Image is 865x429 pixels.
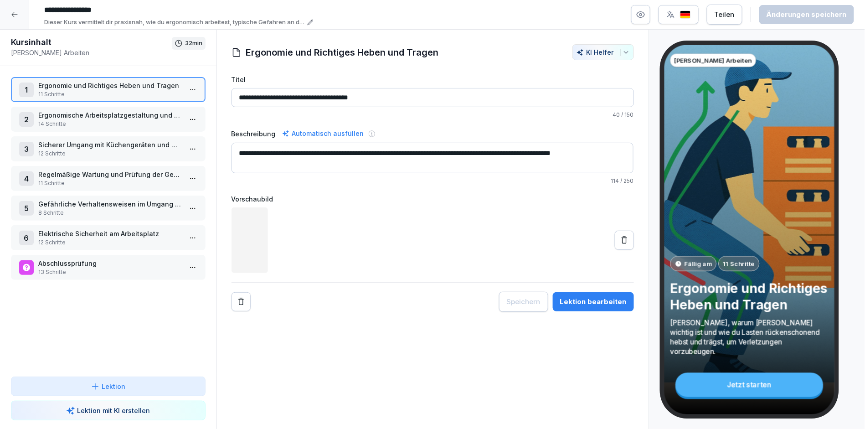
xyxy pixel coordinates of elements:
[675,373,823,397] div: Jetzt starten
[280,128,366,139] div: Automatisch ausfüllen
[723,259,754,268] p: 11 Schritte
[680,10,691,19] img: de.svg
[553,292,634,311] button: Lektion bearbeiten
[11,107,206,132] div: 2Ergonomische Arbeitsplatzgestaltung und Vorbeugung von Muskel- und Gelenkbeschwerden14 Schritte
[102,382,125,391] p: Lektion
[670,318,828,357] p: [PERSON_NAME], warum [PERSON_NAME] wichtig ist und wie du Lasten rückenschonend hebst und trägst,...
[19,83,34,97] div: 1
[507,297,541,307] div: Speichern
[11,401,206,420] button: Lektion mit KI erstellen
[572,44,634,60] button: KI Helfer
[38,110,182,120] p: Ergonomische Arbeitsplatzgestaltung und Vorbeugung von Muskel- und Gelenkbeschwerden
[499,292,548,312] button: Speichern
[19,142,34,156] div: 3
[11,136,206,161] div: 3Sicherer Umgang mit Küchengeräten und Maschinen12 Schritte
[38,229,182,238] p: Elektrische Sicherheit am Arbeitsplatz
[38,140,182,150] p: Sicherer Umgang mit Küchengeräten und Maschinen
[759,5,854,24] button: Änderungen speichern
[11,166,206,191] div: 4Regelmäßige Wartung und Prüfung der Geräte11 Schritte
[685,259,712,268] p: Fällig am
[674,56,752,65] p: [PERSON_NAME] Arbeiten
[613,111,620,118] span: 40
[38,179,182,187] p: 11 Schritte
[246,46,439,59] h1: Ergonomie und Richtiges Heben und Tragen
[19,171,34,186] div: 4
[611,177,619,184] span: 114
[38,268,182,276] p: 13 Schritte
[767,10,847,20] div: Änderungen speichern
[560,297,627,307] div: Lektion bearbeiten
[38,170,182,179] p: Regelmäßige Wartung und Prüfung der Geräte
[19,112,34,127] div: 2
[11,77,206,102] div: 1Ergonomie und Richtiges Heben und Tragen11 Schritte
[38,150,182,158] p: 12 Schritte
[38,120,182,128] p: 14 Schritte
[232,292,251,311] button: Remove
[19,201,34,216] div: 5
[38,209,182,217] p: 8 Schritte
[232,75,634,84] label: Titel
[38,199,182,209] p: Gefährliche Verhaltensweisen im Umgang mit Geräten (No-Gos)
[38,90,182,98] p: 11 Schritte
[11,377,206,396] button: Lektion
[670,280,828,313] p: Ergonomie und Richtiges Heben und Tragen
[11,196,206,221] div: 5Gefährliche Verhaltensweisen im Umgang mit Geräten (No-Gos)8 Schritte
[11,48,172,57] p: [PERSON_NAME] Arbeiten
[577,48,630,56] div: KI Helfer
[232,129,276,139] label: Beschreibung
[11,37,172,48] h1: Kursinhalt
[38,81,182,90] p: Ergonomie und Richtiges Heben und Tragen
[185,39,203,48] p: 32 min
[11,225,206,250] div: 6Elektrische Sicherheit am Arbeitsplatz12 Schritte
[715,10,735,20] div: Teilen
[11,255,206,280] div: Abschlussprüfung13 Schritte
[232,177,634,185] p: / 250
[38,258,182,268] p: Abschlussprüfung
[44,18,304,27] p: Dieser Kurs vermittelt dir praxisnah, wie du ergonomisch arbeitest, typische Gefahren an deinem A...
[38,238,182,247] p: 12 Schritte
[232,111,634,119] p: / 150
[19,231,34,245] div: 6
[232,194,634,204] label: Vorschaubild
[707,5,742,25] button: Teilen
[77,406,150,415] p: Lektion mit KI erstellen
